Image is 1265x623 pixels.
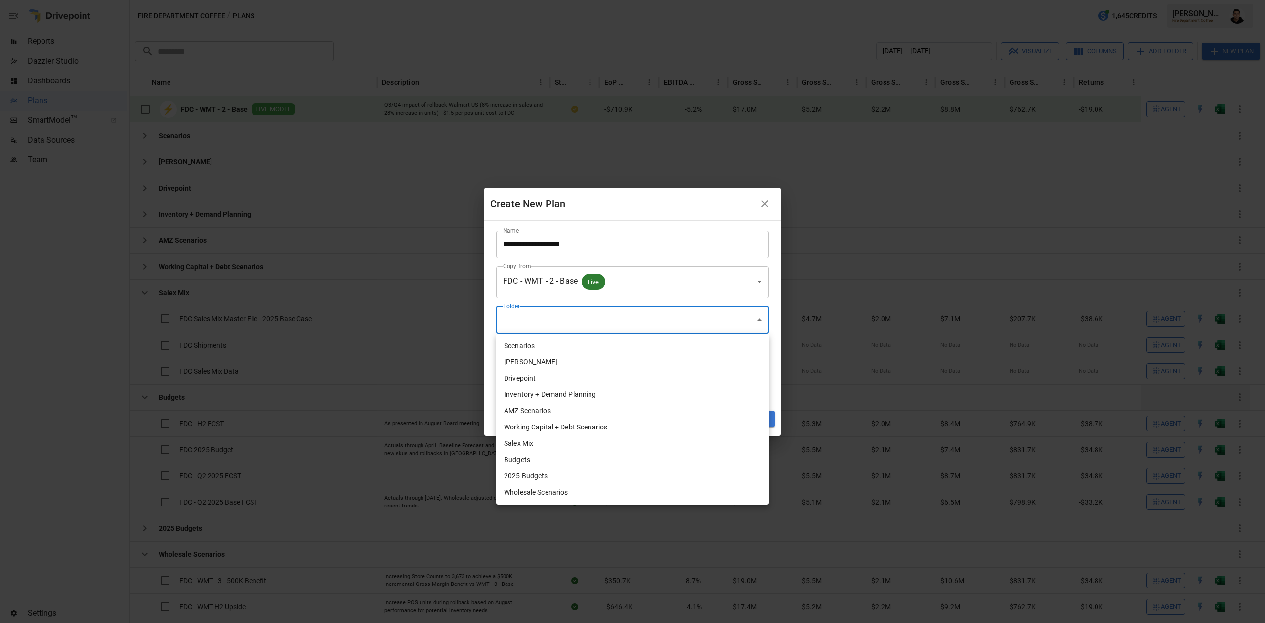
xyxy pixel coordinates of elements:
li: [PERSON_NAME] [496,354,769,370]
li: Wholesale Scenarios [496,484,769,501]
li: Working Capital + Debt Scenarios [496,419,769,435]
li: Scenarios [496,338,769,354]
li: Budgets [496,452,769,468]
li: AMZ Scenarios [496,403,769,419]
li: Salex Mix [496,435,769,452]
li: Inventory + Demand Planning [496,387,769,403]
li: 2025 Budgets [496,468,769,484]
li: Drivepoint [496,370,769,387]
